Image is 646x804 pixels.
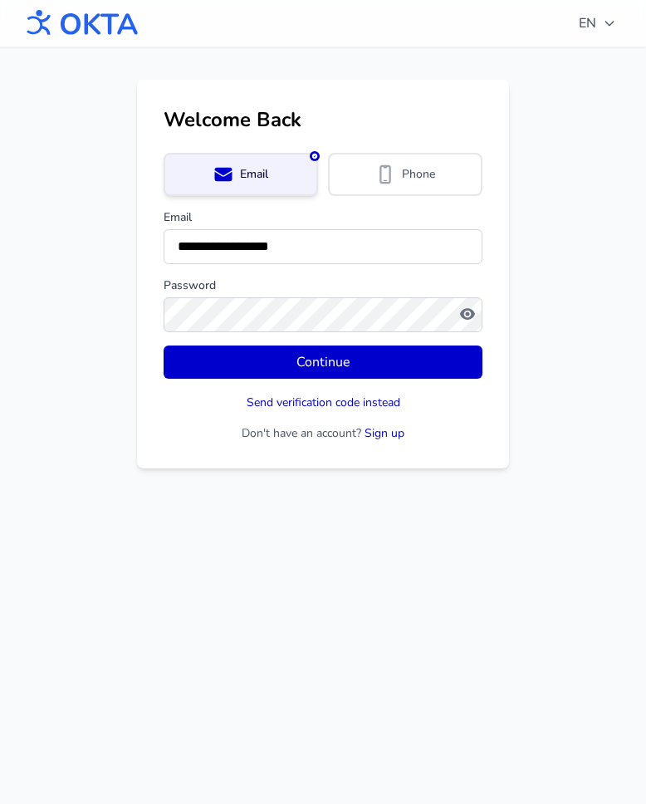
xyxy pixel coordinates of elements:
span: Phone [402,166,435,183]
label: Password [164,277,482,294]
a: Sign up [365,425,404,441]
h1: Welcome Back [164,106,482,133]
button: Send verification code instead [247,395,400,411]
span: Email [240,166,268,183]
img: OKTA logo [20,2,139,45]
button: EN [569,7,626,40]
p: Don't have an account? [164,425,482,442]
label: Email [164,209,482,226]
button: Continue [164,346,482,379]
span: EN [579,13,616,33]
